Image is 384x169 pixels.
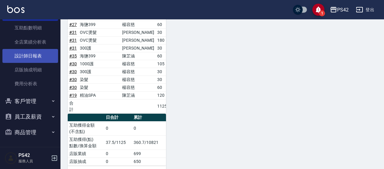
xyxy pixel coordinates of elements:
[78,91,121,99] td: 精油SPA
[69,46,77,50] a: #31
[121,60,156,68] td: 楊容慈
[2,77,58,91] a: 費用分析表
[69,22,77,27] a: #27
[78,83,121,91] td: 染髮
[104,135,132,150] td: 37.5/1125
[156,36,168,44] td: 180
[5,152,17,164] img: Person
[69,38,77,43] a: #31
[121,76,156,83] td: 楊容慈
[156,99,168,113] td: 1125
[69,85,77,90] a: #30
[2,21,58,35] a: 互助點數明細
[121,68,156,76] td: 楊容慈
[132,114,166,122] th: 累計
[156,68,168,76] td: 30
[69,93,77,98] a: #19
[78,28,121,36] td: OVC燙髮
[78,44,121,52] td: 300護
[2,109,58,125] button: 員工及薪資
[132,158,166,165] td: 650
[78,52,121,60] td: 海鹽399
[68,135,104,150] td: 互助獲得(點) 點數/換算金額
[121,91,156,99] td: 陳芷涵
[121,21,156,28] td: 楊容慈
[2,35,58,49] a: 全店業績分析表
[156,91,168,99] td: 120
[69,69,77,74] a: #30
[78,21,121,28] td: 海鹽399
[69,30,77,35] a: #31
[156,60,168,68] td: 105
[319,10,325,16] span: 1
[156,28,168,36] td: 30
[312,4,324,16] button: save
[69,61,77,66] a: #30
[78,60,121,68] td: 1000護
[7,5,24,13] img: Logo
[156,76,168,83] td: 30
[132,121,166,135] td: 0
[121,36,156,44] td: [PERSON_NAME]
[2,63,58,77] a: 店販抽成明細
[104,158,132,165] td: 0
[104,121,132,135] td: 0
[18,152,49,158] h5: PS42
[68,99,78,113] td: 合計
[104,114,132,122] th: 日合計
[156,21,168,28] td: 60
[104,150,132,158] td: 0
[18,158,49,164] p: 服務人員
[337,6,349,14] div: PS42
[68,158,104,165] td: 店販抽成
[78,68,121,76] td: 300護
[156,52,168,60] td: 60
[156,83,168,91] td: 60
[121,28,156,36] td: [PERSON_NAME]
[68,121,104,135] td: 互助獲得金額 (不含點)
[132,135,166,150] td: 360.7/10821
[121,83,156,91] td: 楊容慈
[68,150,104,158] td: 店販業績
[78,36,121,44] td: OVC燙髮
[2,125,58,140] button: 商品管理
[2,93,58,109] button: 客戶管理
[353,4,377,15] button: 登出
[78,76,121,83] td: 染髮
[121,52,156,60] td: 陳芷涵
[132,150,166,158] td: 699
[69,54,77,58] a: #35
[68,114,166,166] table: a dense table
[121,44,156,52] td: [PERSON_NAME]
[2,49,58,63] a: 設計師日報表
[327,4,351,16] button: PS42
[69,77,77,82] a: #30
[156,44,168,52] td: 30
